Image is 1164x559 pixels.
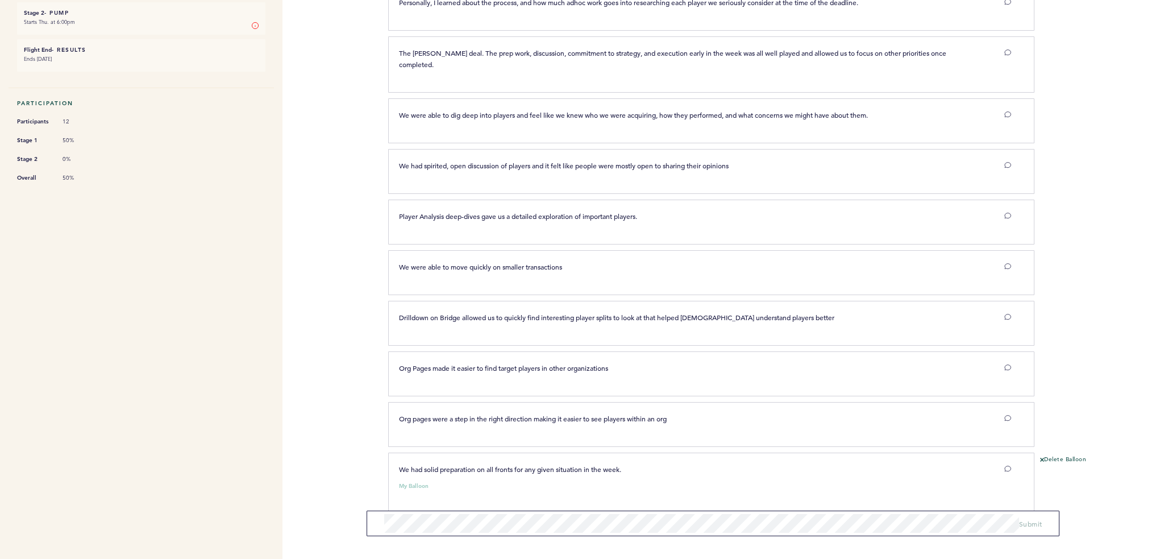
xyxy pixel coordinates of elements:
span: 0% [63,155,97,163]
span: Submit [1019,519,1042,528]
h5: Participation [17,100,265,107]
button: Delete Balloon [1040,456,1086,465]
span: 50% [63,174,97,182]
small: My Balloon [399,483,429,489]
span: We had solid preparation on all fronts for any given situation in the week. [399,465,621,474]
span: Overall [17,172,51,184]
small: Flight End [24,46,52,53]
span: We had spirited, open discussion of players and it felt like people were mostly open to sharing t... [399,161,729,170]
span: Org Pages made it easier to find target players in other organizations [399,363,608,372]
span: Stage 2 [17,154,51,165]
span: We were able to dig deep into players and feel like we knew who we were acquiring, how they perfo... [399,110,868,119]
h6: - Pump [24,9,259,16]
span: Participants [17,116,51,127]
small: Stage 2 [24,9,44,16]
time: Ends [DATE] [24,55,52,63]
span: Stage 1 [17,135,51,146]
span: Player Analysis deep-dives gave us a detailed exploration of important players. [399,212,637,221]
span: 12 [63,118,97,126]
span: Drilldown on Bridge allowed us to quickly find interesting player splits to look at that helped [... [399,313,834,322]
h6: - Results [24,46,259,53]
span: We were able to move quickly on smaller transactions [399,262,562,271]
span: The [PERSON_NAME] deal. The prep work, discussion, commitment to strategy, and execution early in... [399,48,948,69]
button: Submit [1019,518,1042,529]
span: Org pages were a step in the right direction making it easier to see players within an org [399,414,667,423]
time: Starts Thu. at 6:00pm [24,18,75,26]
span: 50% [63,136,97,144]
